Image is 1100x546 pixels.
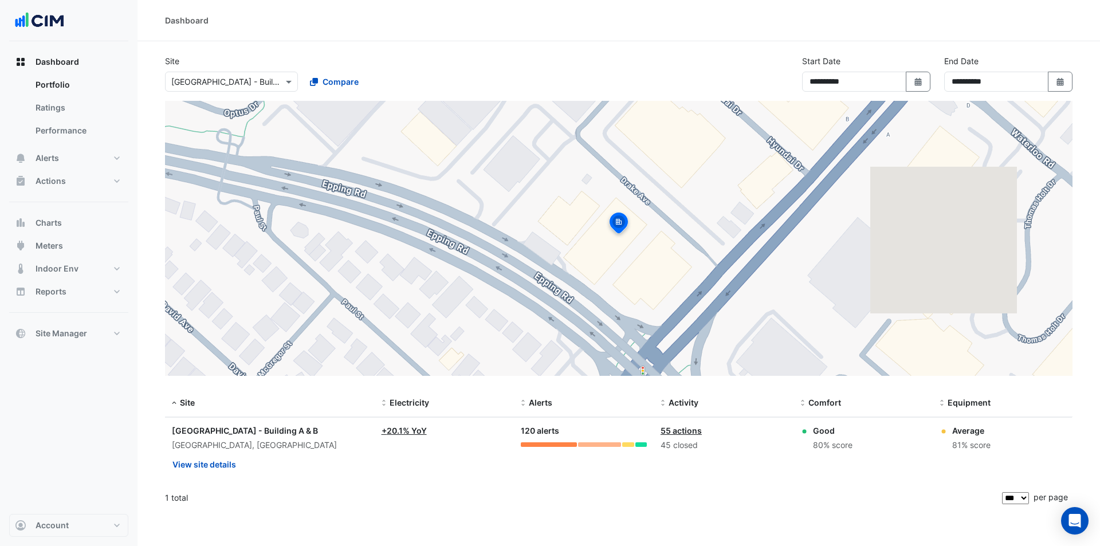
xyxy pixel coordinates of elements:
span: Account [36,520,69,531]
span: Comfort [808,398,841,407]
span: Meters [36,240,63,252]
img: Company Logo [14,9,65,32]
span: Alerts [529,398,552,407]
label: Site [165,55,179,67]
label: Start Date [802,55,840,67]
button: Compare [302,72,366,92]
div: Dashboard [165,14,209,26]
span: per page [1034,492,1068,502]
label: End Date [944,55,979,67]
span: Reports [36,286,66,297]
img: site-pin-selected.svg [606,211,631,238]
a: Portfolio [26,73,128,96]
span: Site [180,398,195,407]
div: Good [813,425,852,437]
app-icon: Site Manager [15,328,26,339]
span: Equipment [948,398,991,407]
div: 80% score [813,439,852,452]
button: Alerts [9,147,128,170]
button: Reports [9,280,128,303]
app-icon: Dashboard [15,56,26,68]
a: Performance [26,119,128,142]
div: Open Intercom Messenger [1061,507,1089,535]
fa-icon: Select Date [913,77,924,87]
span: Alerts [36,152,59,164]
button: Charts [9,211,128,234]
span: Actions [36,175,66,187]
div: 120 alerts [521,425,647,438]
div: 45 closed [661,439,787,452]
a: 55 actions [661,426,702,435]
button: View site details [172,454,237,474]
app-icon: Actions [15,175,26,187]
span: Compare [323,76,359,88]
app-icon: Charts [15,217,26,229]
button: Site Manager [9,322,128,345]
app-icon: Alerts [15,152,26,164]
div: 81% score [952,439,991,452]
div: 1 total [165,484,1000,512]
div: Average [952,425,991,437]
a: Ratings [26,96,128,119]
button: Dashboard [9,50,128,73]
app-icon: Reports [15,286,26,297]
span: Dashboard [36,56,79,68]
button: Actions [9,170,128,193]
div: Dashboard [9,73,128,147]
app-icon: Meters [15,240,26,252]
div: [GEOGRAPHIC_DATA], [GEOGRAPHIC_DATA] [172,439,368,452]
span: Site Manager [36,328,87,339]
span: Charts [36,217,62,229]
fa-icon: Select Date [1055,77,1066,87]
span: Electricity [390,398,429,407]
button: Meters [9,234,128,257]
app-icon: Indoor Env [15,263,26,274]
button: Account [9,514,128,537]
span: Activity [669,398,698,407]
div: [GEOGRAPHIC_DATA] - Building A & B [172,425,368,437]
span: Indoor Env [36,263,78,274]
button: Indoor Env [9,257,128,280]
a: +20.1% YoY [382,426,427,435]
